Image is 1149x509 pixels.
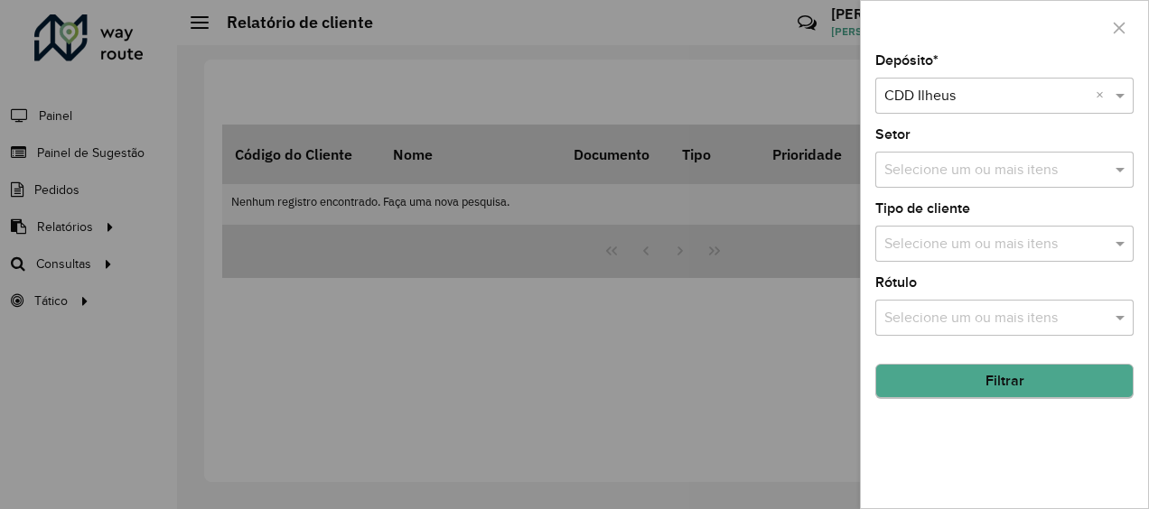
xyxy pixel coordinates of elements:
[875,124,911,145] label: Setor
[875,198,970,219] label: Tipo de cliente
[1096,85,1111,106] span: Clear all
[875,272,917,293] label: Rótulo
[875,364,1134,398] button: Filtrar
[875,50,939,71] label: Depósito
